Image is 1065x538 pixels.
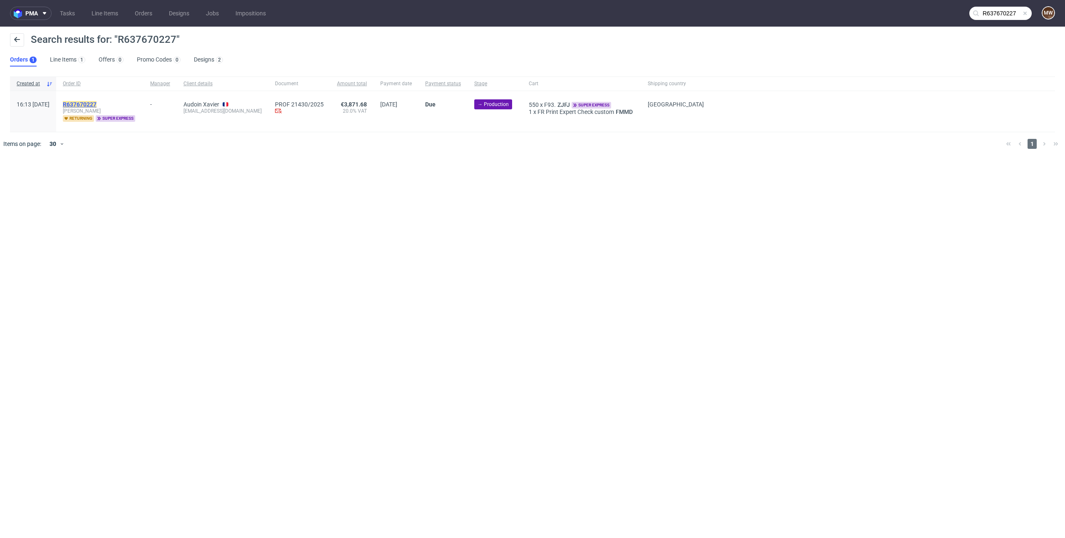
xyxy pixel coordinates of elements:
[194,53,223,67] a: Designs2
[80,57,83,63] div: 1
[183,108,262,114] div: [EMAIL_ADDRESS][DOMAIN_NAME]
[55,7,80,20] a: Tasks
[130,7,157,20] a: Orders
[537,109,614,115] span: FR Print Expert Check custom
[3,140,41,148] span: Items on page:
[99,53,124,67] a: Offers0
[1043,7,1054,19] figcaption: MW
[150,98,170,108] div: -
[17,80,43,87] span: Created at
[341,101,367,108] span: €3,871.68
[380,80,412,87] span: Payment date
[648,101,704,108] span: [GEOGRAPHIC_DATA]
[337,108,367,114] span: 20.0% VAT
[425,80,461,87] span: Payment status
[572,102,611,109] span: super express
[63,101,98,108] a: R637670227
[1028,139,1037,149] span: 1
[183,101,219,108] a: Audoin Xavier
[176,57,178,63] div: 0
[45,138,59,150] div: 30
[63,108,137,114] span: [PERSON_NAME]
[87,7,123,20] a: Line Items
[648,80,704,87] span: Shipping country
[10,7,52,20] button: pma
[96,115,135,122] span: super express
[31,34,180,45] span: Search results for: "R637670227"
[14,9,25,18] img: logo
[337,80,367,87] span: Amount total
[63,80,137,87] span: Order ID
[556,101,572,108] a: ZJFJ
[529,101,539,108] span: 550
[529,109,634,115] div: x
[10,53,37,67] a: Orders1
[544,101,556,108] span: F93.
[275,80,324,87] span: Document
[474,80,515,87] span: Stage
[137,53,181,67] a: Promo Codes0
[218,57,221,63] div: 2
[529,101,634,109] div: x
[150,80,170,87] span: Manager
[50,53,85,67] a: Line Items1
[230,7,271,20] a: Impositions
[478,101,509,108] span: → Production
[17,101,50,108] span: 16:13 [DATE]
[63,115,94,122] span: returning
[275,101,324,108] a: PROF 21430/2025
[25,10,38,16] span: pma
[183,80,262,87] span: Client details
[529,109,532,115] span: 1
[529,80,634,87] span: Cart
[614,109,634,115] a: FMMD
[425,101,436,108] span: Due
[201,7,224,20] a: Jobs
[32,57,35,63] div: 1
[119,57,121,63] div: 0
[63,101,97,108] mark: R637670227
[164,7,194,20] a: Designs
[380,101,397,108] span: [DATE]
